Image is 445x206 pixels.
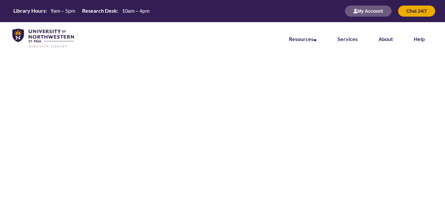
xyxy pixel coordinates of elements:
a: My Account [345,8,392,14]
button: My Account [345,6,392,17]
span: 9am – 5pm [50,7,75,14]
span: 10am – 4pm [122,7,150,14]
a: Help [414,36,425,42]
button: Chat 24/7 [398,6,435,17]
table: Hours Today [11,6,152,16]
a: Resources [289,36,317,42]
a: Services [337,36,358,42]
a: About [379,36,393,42]
a: Chat 24/7 [398,8,435,14]
img: UNWSP Library Logo [12,29,74,48]
a: Hours Today [11,6,152,17]
th: Library Hours: [11,6,48,16]
th: Research Desk: [79,6,119,16]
